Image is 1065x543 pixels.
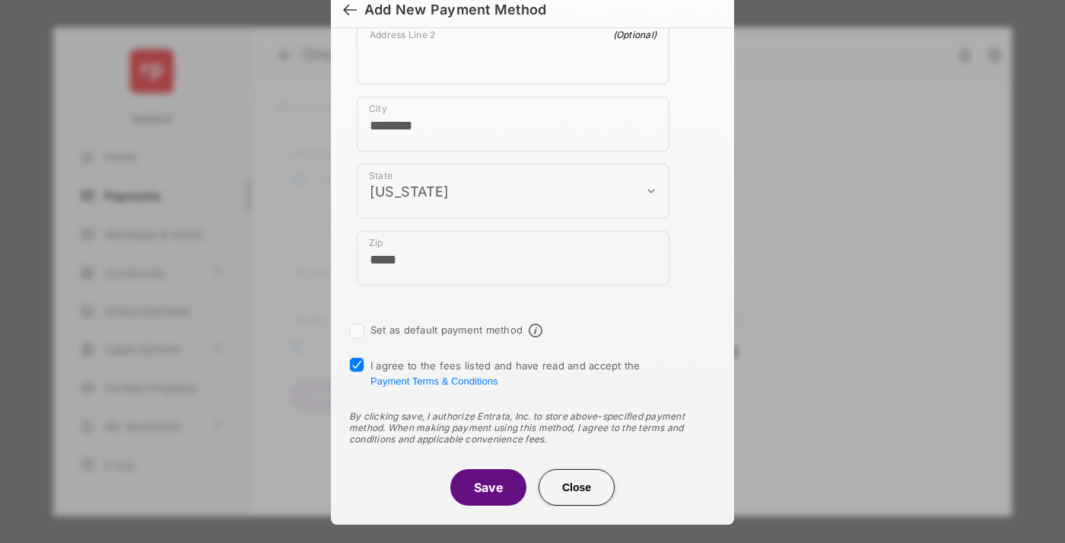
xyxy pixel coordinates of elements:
[364,2,546,18] div: Add New Payment Method
[357,97,669,152] div: payment_method_screening[postal_addresses][locality]
[370,359,641,387] span: I agree to the fees listed and have read and accept the
[349,410,716,445] div: By clicking save, I authorize Entrata, Inc. to store above-specified payment method. When making ...
[357,22,669,85] div: payment_method_screening[postal_addresses][addressLine2]
[450,469,526,506] button: Save
[539,469,615,506] button: Close
[370,375,498,387] button: I agree to the fees listed and have read and accept the
[357,164,669,219] div: payment_method_screening[postal_addresses][administrativeArea]
[370,324,523,336] label: Set as default payment method
[529,324,542,337] span: Default payment method info
[357,231,669,286] div: payment_method_screening[postal_addresses][postalCode]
